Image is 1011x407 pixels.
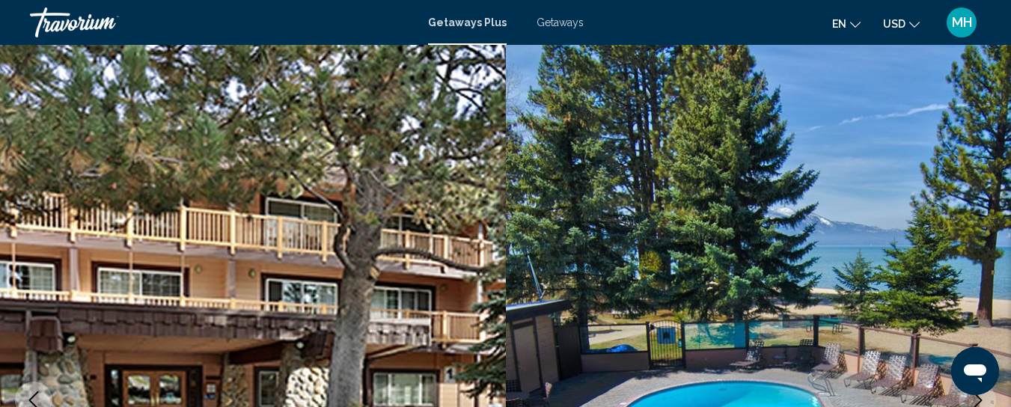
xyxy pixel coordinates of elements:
[951,347,999,395] iframe: Button to launch messaging window
[952,15,972,30] span: MH
[883,13,920,34] button: Change currency
[428,16,507,28] a: Getaways Plus
[883,18,905,30] span: USD
[30,7,413,37] a: Travorium
[537,16,584,28] a: Getaways
[832,13,861,34] button: Change language
[942,7,981,38] button: User Menu
[832,18,846,30] span: en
